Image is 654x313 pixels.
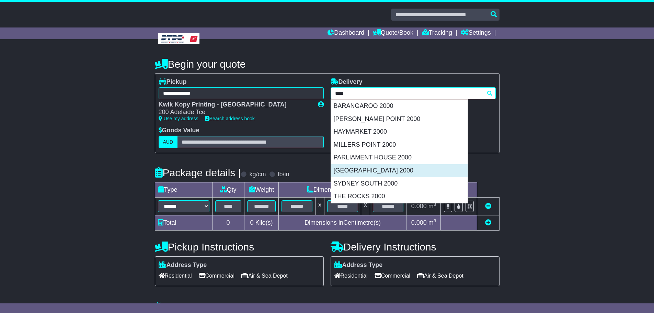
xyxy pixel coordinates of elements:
[278,171,289,178] label: lb/in
[279,215,406,230] td: Dimensions in Centimetre(s)
[249,171,266,178] label: kg/cm
[428,203,436,210] span: m
[434,218,436,223] sup: 3
[159,136,178,148] label: AUD
[331,138,468,152] div: MILLERS POINT 2000
[422,27,452,39] a: Tracking
[361,197,370,215] td: x
[244,215,279,230] td: Kilo(s)
[331,151,468,164] div: PARLIAMENT HOUSE 2000
[199,270,234,281] span: Commercial
[334,270,368,281] span: Residential
[159,261,207,269] label: Address Type
[331,78,363,86] label: Delivery
[241,270,288,281] span: Air & Sea Depot
[315,197,324,215] td: x
[461,27,491,39] a: Settings
[411,203,427,210] span: 0.000
[205,116,255,121] a: Search address book
[331,241,500,253] h4: Delivery Instructions
[159,127,199,134] label: Goods Value
[331,113,468,126] div: [PERSON_NAME] POINT 2000
[159,101,311,109] div: Kwik Kopy Printing - [GEOGRAPHIC_DATA]
[212,182,244,197] td: Qty
[244,182,279,197] td: Weight
[250,219,253,226] span: 0
[331,164,468,177] div: [GEOGRAPHIC_DATA] 2000
[331,177,468,190] div: SYDNEY SOUTH 2000
[334,261,383,269] label: Address Type
[155,167,241,178] h4: Package details |
[373,27,413,39] a: Quote/Book
[331,190,468,203] div: THE ROCKS 2000
[428,219,436,226] span: m
[331,87,496,99] typeahead: Please provide city
[155,241,324,253] h4: Pickup Instructions
[155,58,500,70] h4: Begin your quote
[155,215,212,230] td: Total
[159,270,192,281] span: Residential
[417,270,463,281] span: Air & Sea Depot
[331,125,468,138] div: HAYMARKET 2000
[411,219,427,226] span: 0.000
[155,182,212,197] td: Type
[485,203,491,210] a: Remove this item
[375,270,410,281] span: Commercial
[279,182,406,197] td: Dimensions (L x W x H)
[159,116,198,121] a: Use my address
[155,302,500,313] h4: Warranty & Insurance
[331,100,468,113] div: BARANGAROO 2000
[212,215,244,230] td: 0
[434,202,436,207] sup: 3
[485,219,491,226] a: Add new item
[159,78,187,86] label: Pickup
[159,109,311,116] div: 200 Adelaide Tce
[328,27,364,39] a: Dashboard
